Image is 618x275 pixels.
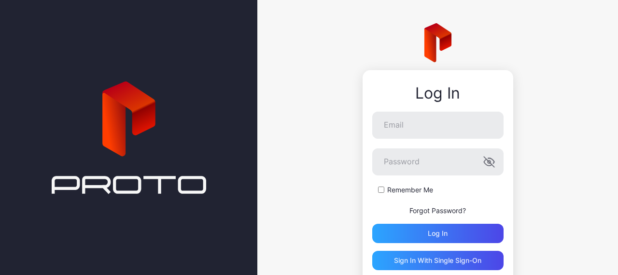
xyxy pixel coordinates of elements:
[387,185,433,195] label: Remember Me
[428,230,448,237] div: Log in
[372,112,504,139] input: Email
[372,251,504,270] button: Sign in With Single Sign-On
[372,85,504,102] div: Log In
[409,206,466,215] a: Forgot Password?
[372,148,504,175] input: Password
[483,156,495,168] button: Password
[394,257,481,264] div: Sign in With Single Sign-On
[372,224,504,243] button: Log in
